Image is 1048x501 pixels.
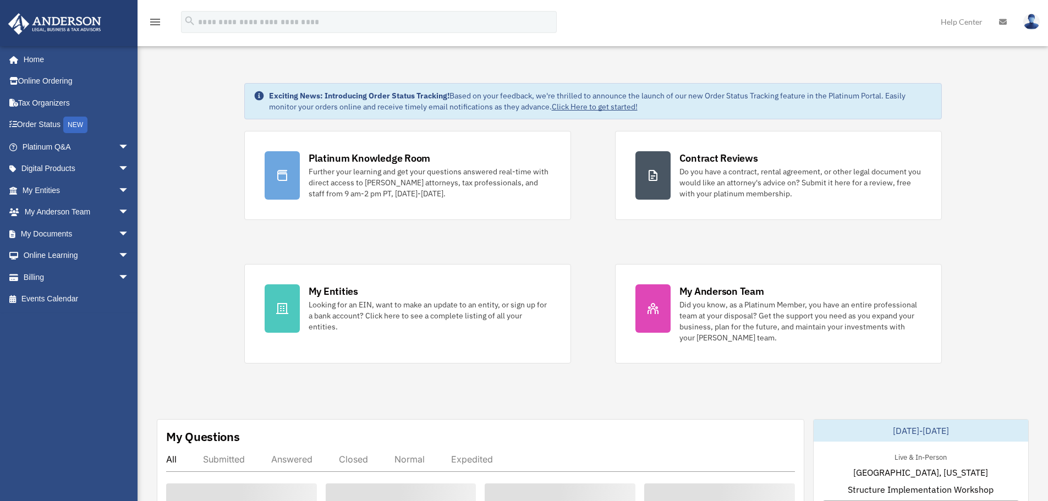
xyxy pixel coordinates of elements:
a: Order StatusNEW [8,114,146,136]
span: arrow_drop_down [118,266,140,289]
a: Home [8,48,140,70]
div: Contract Reviews [679,151,758,165]
div: Answered [271,454,312,465]
a: My Entitiesarrow_drop_down [8,179,146,201]
a: Click Here to get started! [552,102,638,112]
div: Normal [394,454,425,465]
div: My Entities [309,284,358,298]
div: Closed [339,454,368,465]
a: My Documentsarrow_drop_down [8,223,146,245]
a: menu [149,19,162,29]
span: arrow_drop_down [118,201,140,224]
span: arrow_drop_down [118,158,140,180]
div: Live & In-Person [886,450,956,462]
div: Did you know, as a Platinum Member, you have an entire professional team at your disposal? Get th... [679,299,921,343]
div: Looking for an EIN, want to make an update to an entity, or sign up for a bank account? Click her... [309,299,551,332]
strong: Exciting News: Introducing Order Status Tracking! [269,91,449,101]
img: Anderson Advisors Platinum Portal [5,13,105,35]
a: Platinum Knowledge Room Further your learning and get your questions answered real-time with dire... [244,131,571,220]
span: arrow_drop_down [118,223,140,245]
a: My Anderson Team Did you know, as a Platinum Member, you have an entire professional team at your... [615,264,942,364]
a: My Anderson Teamarrow_drop_down [8,201,146,223]
a: Digital Productsarrow_drop_down [8,158,146,180]
a: My Entities Looking for an EIN, want to make an update to an entity, or sign up for a bank accoun... [244,264,571,364]
a: Platinum Q&Aarrow_drop_down [8,136,146,158]
i: menu [149,15,162,29]
div: Based on your feedback, we're thrilled to announce the launch of our new Order Status Tracking fe... [269,90,932,112]
div: My Anderson Team [679,284,764,298]
div: [DATE]-[DATE] [814,420,1028,442]
a: Online Ordering [8,70,146,92]
span: arrow_drop_down [118,245,140,267]
div: Expedited [451,454,493,465]
a: Events Calendar [8,288,146,310]
a: Online Learningarrow_drop_down [8,245,146,267]
a: Tax Organizers [8,92,146,114]
img: User Pic [1023,14,1040,30]
span: arrow_drop_down [118,179,140,202]
div: All [166,454,177,465]
span: arrow_drop_down [118,136,140,158]
div: Platinum Knowledge Room [309,151,431,165]
div: Submitted [203,454,245,465]
div: My Questions [166,428,240,445]
i: search [184,15,196,27]
span: Structure Implementation Workshop [848,483,994,496]
span: [GEOGRAPHIC_DATA], [US_STATE] [853,466,988,479]
a: Contract Reviews Do you have a contract, rental agreement, or other legal document you would like... [615,131,942,220]
div: Further your learning and get your questions answered real-time with direct access to [PERSON_NAM... [309,166,551,199]
div: Do you have a contract, rental agreement, or other legal document you would like an attorney's ad... [679,166,921,199]
a: Billingarrow_drop_down [8,266,146,288]
div: NEW [63,117,87,133]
